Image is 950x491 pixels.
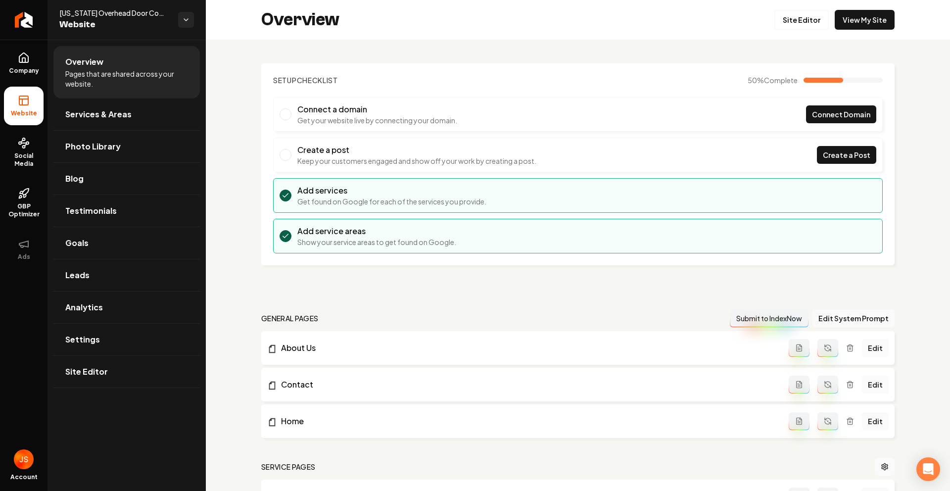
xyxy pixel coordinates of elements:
h2: Checklist [273,75,338,85]
a: Site Editor [53,356,200,388]
a: Create a Post [817,146,876,164]
div: Open Intercom Messenger [916,457,940,481]
a: Services & Areas [53,98,200,130]
a: Edit [862,339,889,357]
span: Photo Library [65,141,121,152]
span: Setup [273,76,297,85]
a: Social Media [4,129,44,176]
p: Keep your customers engaged and show off your work by creating a post. [297,156,536,166]
a: Goals [53,227,200,259]
h3: Add services [297,185,486,196]
h3: Connect a domain [297,103,457,115]
span: Pages that are shared across your website. [65,69,188,89]
a: Contact [267,379,789,391]
span: Services & Areas [65,108,132,120]
a: View My Site [835,10,895,30]
span: Website [59,18,170,32]
span: Blog [65,173,84,185]
span: 50 % [748,75,798,85]
a: Site Editor [774,10,829,30]
span: Account [10,473,38,481]
span: Analytics [65,301,103,313]
h2: Overview [261,10,339,30]
a: Company [4,44,44,83]
a: About Us [267,342,789,354]
a: Blog [53,163,200,195]
img: James Shamoun [14,449,34,469]
p: Show your service areas to get found on Google. [297,237,456,247]
a: Analytics [53,292,200,323]
a: Home [267,415,789,427]
button: Edit System Prompt [812,309,895,327]
a: Leads [53,259,200,291]
p: Get your website live by connecting your domain. [297,115,457,125]
h3: Create a post [297,144,536,156]
span: Overview [65,56,103,68]
span: Company [5,67,43,75]
button: Open user button [14,449,34,469]
h2: Service Pages [261,462,316,472]
span: Goals [65,237,89,249]
a: Edit [862,412,889,430]
span: Site Editor [65,366,108,378]
span: GBP Optimizer [4,202,44,218]
span: Website [7,109,41,117]
h2: general pages [261,313,319,323]
span: Leads [65,269,90,281]
span: Settings [65,334,100,345]
span: Create a Post [823,150,870,160]
button: Add admin page prompt [789,412,809,430]
h3: Add service areas [297,225,456,237]
span: Testimonials [65,205,117,217]
a: Edit [862,376,889,393]
a: Testimonials [53,195,200,227]
button: Add admin page prompt [789,339,809,357]
span: Social Media [4,152,44,168]
a: Settings [53,324,200,355]
span: Complete [764,76,798,85]
span: Ads [14,253,34,261]
button: Add admin page prompt [789,376,809,393]
span: [US_STATE] Overhead Door Company [59,8,170,18]
span: Connect Domain [812,109,870,120]
img: Rebolt Logo [15,12,33,28]
a: GBP Optimizer [4,180,44,226]
p: Get found on Google for each of the services you provide. [297,196,486,206]
button: Submit to IndexNow [730,309,808,327]
button: Ads [4,230,44,269]
a: Photo Library [53,131,200,162]
a: Connect Domain [806,105,876,123]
